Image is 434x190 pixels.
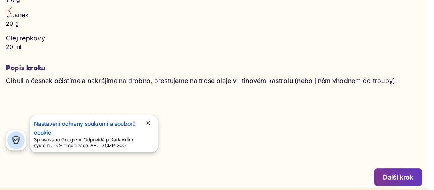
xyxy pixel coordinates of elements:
p: Česnek [6,10,422,20]
p: Olej řepkový [6,33,422,43]
p: Cibuli a česnek očistíme a nakrájíme na drobno, orestujeme na troše oleje v litinovém kastrolu (n... [6,76,422,85]
p: 20 g [6,20,422,28]
h3: Popis kroku [6,63,422,72]
button: Další krok [374,168,422,186]
p: 20 ml [6,43,422,51]
div: Další krok [383,173,413,182]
